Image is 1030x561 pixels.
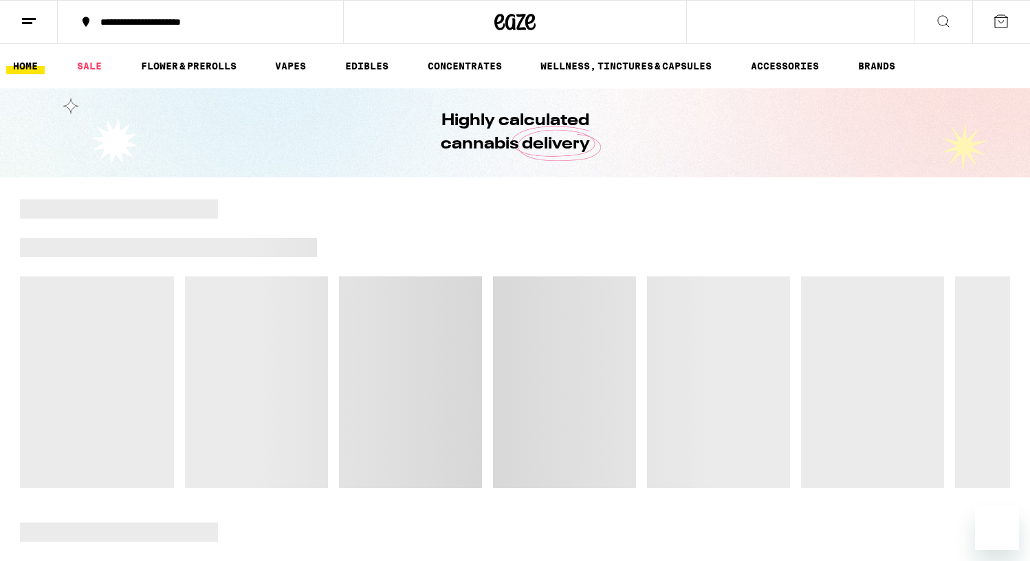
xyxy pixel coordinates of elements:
a: SALE [70,58,109,74]
a: CONCENTRATES [421,58,509,74]
iframe: Button to launch messaging window [975,506,1019,550]
a: EDIBLES [338,58,395,74]
a: BRANDS [851,58,902,74]
a: HOME [6,58,45,74]
a: FLOWER & PREROLLS [134,58,243,74]
a: VAPES [268,58,313,74]
h1: Highly calculated cannabis delivery [402,109,628,156]
a: ACCESSORIES [744,58,826,74]
a: WELLNESS, TINCTURES & CAPSULES [534,58,719,74]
